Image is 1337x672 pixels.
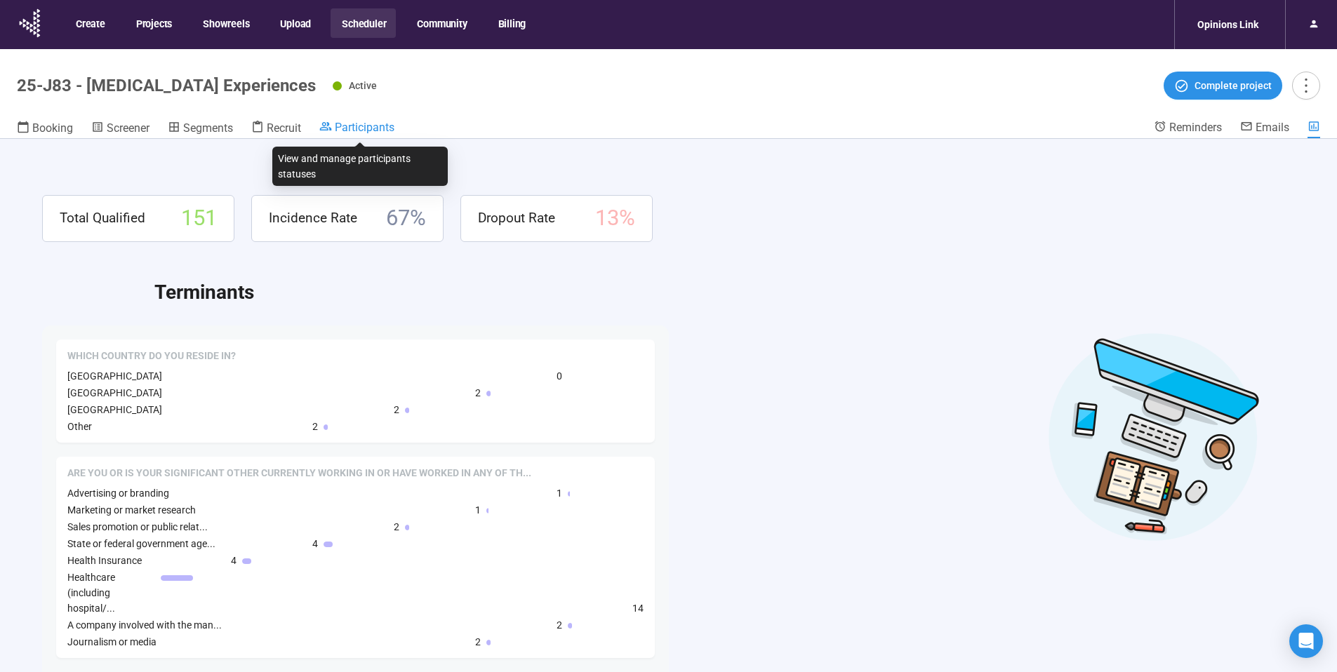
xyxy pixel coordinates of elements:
[67,636,157,647] span: Journalism or media
[67,404,162,415] span: [GEOGRAPHIC_DATA]
[335,121,394,134] span: Participants
[269,8,321,38] button: Upload
[192,8,259,38] button: Showreels
[67,619,222,631] span: A company involved with the man...
[67,421,92,432] span: Other
[269,208,357,229] span: Incidence Rate
[595,201,635,236] span: 13 %
[267,121,301,135] span: Recruit
[394,519,399,535] span: 2
[475,502,481,518] span: 1
[1154,120,1222,137] a: Reminders
[272,147,448,186] div: View and manage participants statuses
[386,201,426,236] span: 67 %
[312,536,318,551] span: 4
[475,634,481,650] span: 2
[406,8,477,38] button: Community
[168,120,233,138] a: Segments
[557,617,562,633] span: 2
[231,553,237,568] span: 4
[60,208,145,229] span: Total Qualified
[1289,624,1323,658] div: Open Intercom Messenger
[557,485,562,501] span: 1
[478,208,555,229] span: Dropout Rate
[331,8,396,38] button: Scheduler
[319,120,394,137] a: Participants
[67,572,115,614] span: Healthcare (including hospital/...
[1048,331,1260,542] img: Desktop work notes
[107,121,149,135] span: Screener
[67,555,142,566] span: Health Insurance
[1164,72,1282,100] button: Complete project
[1296,76,1315,95] span: more
[32,121,73,135] span: Booking
[17,120,73,138] a: Booking
[349,80,377,91] span: Active
[1256,121,1289,134] span: Emails
[67,387,162,398] span: [GEOGRAPHIC_DATA]
[1292,72,1320,100] button: more
[91,120,149,138] a: Screener
[1195,78,1272,93] span: Complete project
[17,76,316,95] h1: 25-J83 - [MEDICAL_DATA] Experiences
[632,600,644,616] span: 14
[394,402,399,417] span: 2
[1189,11,1267,38] div: Opinions Link
[181,201,217,236] span: 151
[67,349,236,363] span: Which country do you reside in?
[154,277,1295,308] h2: Terminants
[475,385,481,401] span: 2
[65,8,115,38] button: Create
[125,8,182,38] button: Projects
[251,120,301,138] a: Recruit
[67,504,196,516] span: Marketing or market research
[67,488,169,499] span: Advertising or branding
[67,521,208,532] span: Sales promotion or public relat...
[67,538,215,549] span: State or federal government age...
[183,121,233,135] span: Segments
[67,370,162,382] span: [GEOGRAPHIC_DATA]
[1240,120,1289,137] a: Emails
[1169,121,1222,134] span: Reminders
[557,368,562,384] span: 0
[487,8,536,38] button: Billing
[312,419,318,434] span: 2
[67,466,531,481] span: Are you or is your significant other currently working in or have worked in any of the following ...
